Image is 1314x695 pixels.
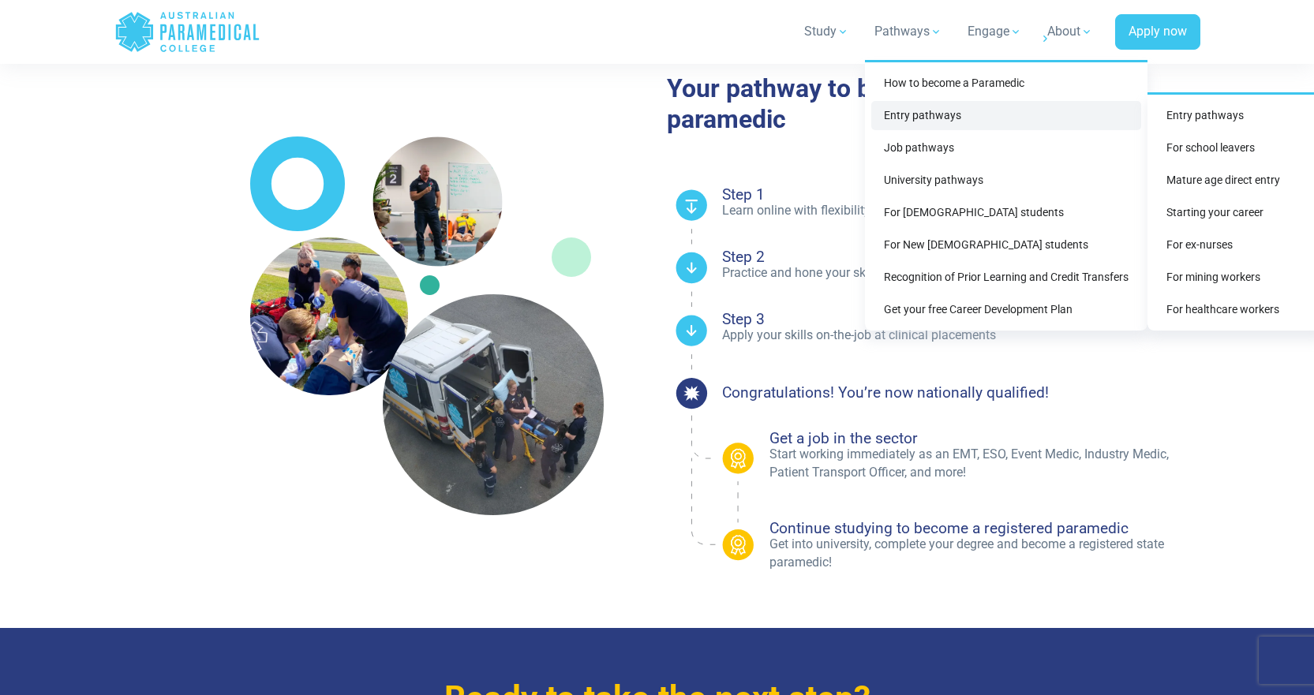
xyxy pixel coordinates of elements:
[871,230,1141,260] a: For New [DEMOGRAPHIC_DATA] students
[722,312,1200,327] h4: Step 3
[722,264,1200,282] p: Practice and hone your skills at clinical workshops
[722,327,1200,344] p: Apply your skills on-the-job at clinical placements
[1115,14,1200,50] a: Apply now
[871,101,1141,130] a: Entry pathways
[722,187,1200,202] h4: Step 1
[722,385,1049,400] h4: Congratulations! You’re now nationally qualified!
[114,6,260,58] a: Australian Paramedical College
[958,9,1031,54] a: Engage
[769,446,1200,481] p: Start working immediately as an EMT, ESO, Event Medic, Industry Medic, Patient Transport Officer,...
[1038,9,1102,54] a: About
[871,263,1141,292] a: Recognition of Prior Learning and Credit Transfers
[871,166,1141,195] a: University pathways
[871,295,1141,324] a: Get your free Career Development Plan
[769,431,1200,446] h4: Get a job in the sector
[769,536,1200,571] p: Get into university, complete your degree and become a registered state paramedic!
[722,249,1200,264] h4: Step 2
[667,73,1200,134] h2: Your pathway to becoming a medic or paramedic
[865,60,1147,331] div: Pathways
[722,202,1200,219] p: Learn online with flexibility around your schedule
[871,69,1141,98] a: How to become a Paramedic
[865,9,952,54] a: Pathways
[871,198,1141,227] a: For [DEMOGRAPHIC_DATA] students
[795,9,859,54] a: Study
[871,133,1141,163] a: Job pathways
[769,521,1200,536] h4: Continue studying to become a registered paramedic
